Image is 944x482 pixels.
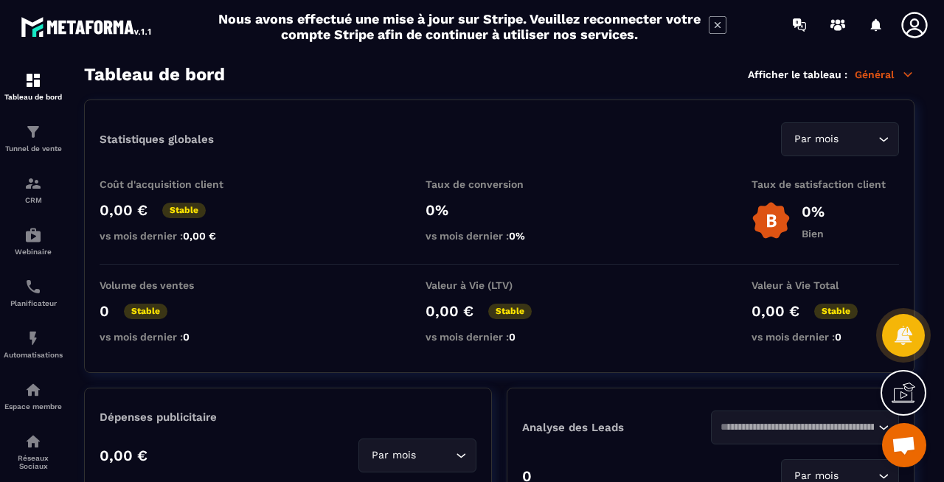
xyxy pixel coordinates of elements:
p: Espace membre [4,402,63,411]
p: Webinaire [4,248,63,256]
span: Par mois [791,131,841,147]
p: Taux de conversion [426,178,573,190]
p: Stable [124,304,167,319]
p: Statistiques globales [100,133,214,146]
p: Taux de satisfaction client [752,178,899,190]
p: Tunnel de vente [4,144,63,153]
a: formationformationCRM [4,164,63,215]
img: formation [24,175,42,192]
img: b-badge-o.b3b20ee6.svg [752,201,791,240]
span: 0 [183,331,190,343]
a: Ouvrir le chat [882,423,926,467]
div: Search for option [711,411,900,444]
p: Bien [802,228,825,240]
p: Stable [162,203,206,218]
a: formationformationTableau de bord [4,60,63,112]
p: Stable [488,304,532,319]
img: formation [24,123,42,141]
p: Valeur à Vie Total [752,279,899,291]
a: formationformationTunnel de vente [4,112,63,164]
a: automationsautomationsWebinaire [4,215,63,267]
p: 0,00 € [100,447,147,464]
h2: Nous avons effectué une mise à jour sur Stripe. Veuillez reconnecter votre compte Stripe afin de ... [218,11,701,42]
div: Search for option [781,122,899,156]
p: Analyse des Leads [522,421,711,434]
p: Général [855,68,914,81]
span: 0,00 € [183,230,216,242]
p: vs mois dernier : [752,331,899,343]
p: Afficher le tableau : [748,69,847,80]
p: 0,00 € [426,302,473,320]
p: 0,00 € [752,302,799,320]
a: automationsautomationsEspace membre [4,370,63,422]
span: 0% [509,230,525,242]
a: social-networksocial-networkRéseaux Sociaux [4,422,63,481]
img: social-network [24,433,42,450]
input: Search for option [721,419,875,436]
p: Réseaux Sociaux [4,454,63,470]
p: 0% [802,203,825,220]
p: Stable [814,304,858,319]
p: Dépenses publicitaire [100,411,476,424]
p: 0 [100,302,109,320]
img: automations [24,381,42,399]
p: 0,00 € [100,201,147,219]
img: automations [24,226,42,244]
p: vs mois dernier : [426,331,573,343]
p: Volume des ventes [100,279,247,291]
p: Coût d'acquisition client [100,178,247,190]
p: Planificateur [4,299,63,307]
a: schedulerschedulerPlanificateur [4,267,63,318]
span: 0 [509,331,516,343]
p: vs mois dernier : [100,331,247,343]
span: Par mois [368,447,419,464]
span: 0 [835,331,841,343]
p: Valeur à Vie (LTV) [426,279,573,291]
p: 0% [426,201,573,219]
a: automationsautomationsAutomatisations [4,318,63,370]
div: Search for option [358,439,476,472]
input: Search for option [419,447,452,464]
img: scheduler [24,278,42,296]
p: vs mois dernier : [426,230,573,242]
img: logo [21,13,153,40]
p: vs mois dernier : [100,230,247,242]
p: Tableau de bord [4,93,63,101]
img: formation [24,71,42,89]
p: Automatisations [4,351,63,359]
input: Search for option [841,131,875,147]
img: automations [24,329,42,347]
p: CRM [4,196,63,204]
h3: Tableau de bord [84,64,225,85]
